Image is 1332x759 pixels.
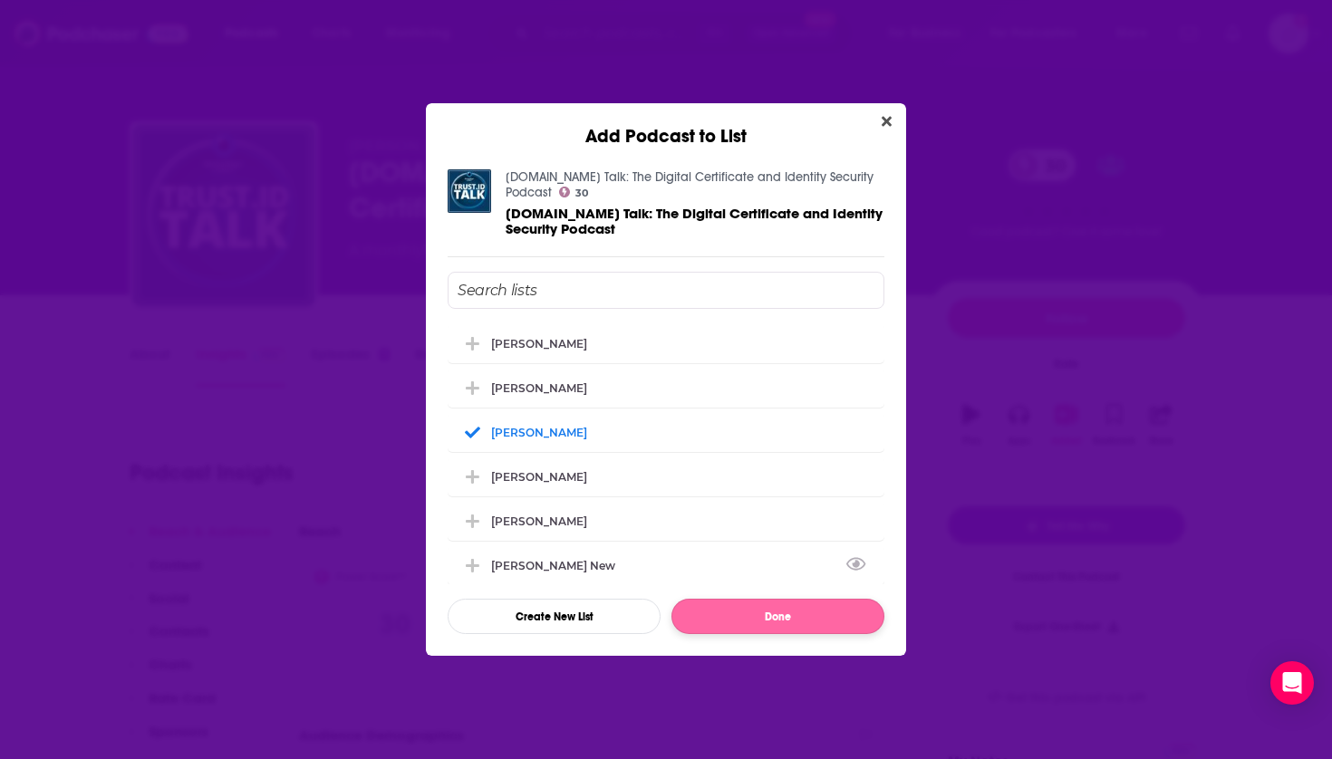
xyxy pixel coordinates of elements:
[448,599,661,634] button: Create New List
[448,272,884,309] input: Search lists
[426,103,906,148] div: Add Podcast to List
[506,205,883,237] span: [DOMAIN_NAME] Talk: The Digital Certificate and Identity Security Podcast
[559,187,588,197] a: 30
[575,189,588,197] span: 30
[448,501,884,541] div: Maureen Falvey
[671,599,884,634] button: Done
[506,169,874,200] a: Trust.ID Talk: The Digital Certificate and Identity Security Podcast
[491,559,626,572] div: [PERSON_NAME] New
[1270,661,1314,705] div: Open Intercom Messenger
[506,206,884,236] a: Trust.ID Talk: The Digital Certificate and Identity Security Podcast
[615,569,626,571] button: View Link
[448,412,884,452] div: Jason Costain
[491,381,587,395] div: [PERSON_NAME]
[448,169,491,213] img: Trust.ID Talk: The Digital Certificate and Identity Security Podcast
[448,272,884,634] div: Add Podcast To List
[491,470,587,484] div: [PERSON_NAME]
[874,110,899,133] button: Close
[448,456,884,496] div: Deborah Cribbs
[491,337,587,351] div: [PERSON_NAME]
[448,368,884,408] div: Curt Moore
[491,514,587,528] div: [PERSON_NAME]
[448,545,884,585] div: Steve Orrin New
[448,323,884,363] div: Thomas Smith
[491,426,587,439] div: [PERSON_NAME]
